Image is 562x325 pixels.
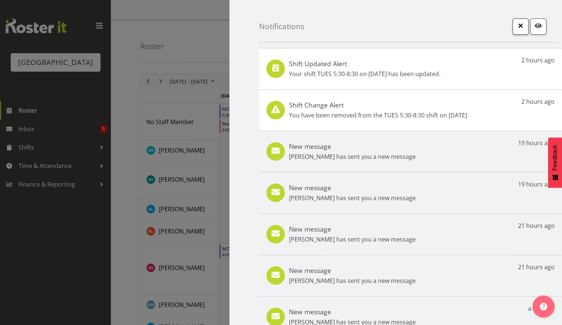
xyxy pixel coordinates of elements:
[289,142,416,150] h5: New message
[518,138,555,147] p: 19 hours ago
[512,18,529,35] button: Close
[289,59,440,68] h5: Shift Updated Alert
[530,18,546,35] button: Mark as read
[289,266,416,274] h5: New message
[528,304,555,313] p: a day ago
[289,235,416,244] p: [PERSON_NAME] has sent you a new message
[289,111,467,120] p: You have been removed from the TUES 5:30-8:30 shift on [DATE]
[289,194,416,202] p: [PERSON_NAME] has sent you a new message
[289,69,440,78] p: Your shift TUES 5:30-8:30 on [DATE] has been updated.
[552,145,558,171] span: Feedback
[521,97,555,106] p: 2 hours ago
[289,308,416,316] h5: New message
[521,56,555,65] p: 2 hours ago
[289,276,416,285] p: [PERSON_NAME] has sent you a new message
[289,184,416,192] h5: New message
[289,101,467,109] h5: Shift Change Alert
[518,263,555,271] p: 21 hours ago
[548,137,562,188] button: Feedback - Show survey
[289,152,416,161] p: [PERSON_NAME] has sent you a new message
[518,180,555,189] p: 19 hours ago
[518,221,555,230] p: 21 hours ago
[540,303,547,310] img: help-xxl-2.png
[289,225,416,233] h5: New message
[259,22,304,31] h4: Notifications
